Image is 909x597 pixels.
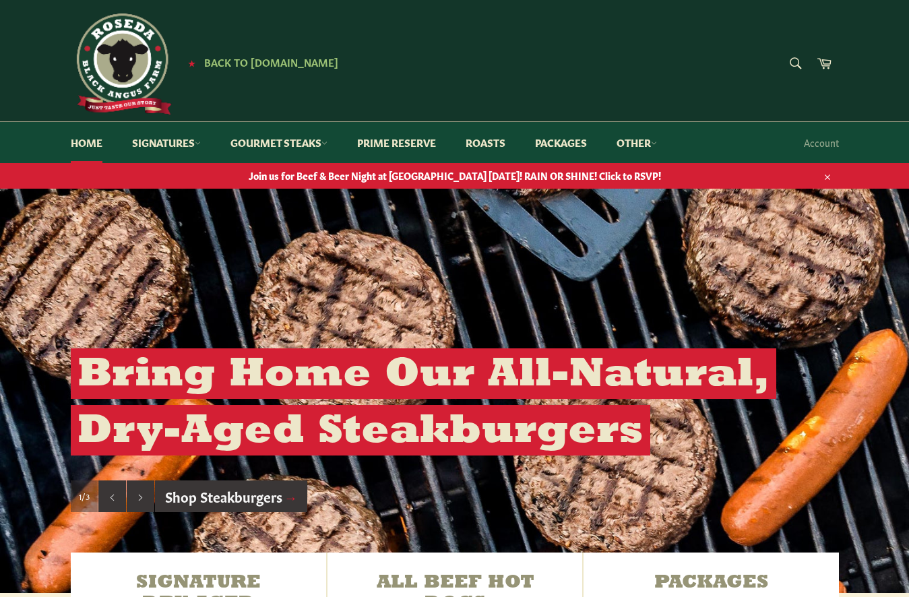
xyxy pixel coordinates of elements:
[155,480,308,513] a: Shop Steakburgers
[452,122,519,163] a: Roasts
[797,123,846,162] a: Account
[603,122,670,163] a: Other
[181,57,338,68] a: ★ Back to [DOMAIN_NAME]
[71,13,172,115] img: Roseda Beef
[57,162,852,189] a: Join us for Beef & Beer Night at [GEOGRAPHIC_DATA] [DATE]! RAIN OR SHINE! Click to RSVP!
[57,169,852,182] span: Join us for Beef & Beer Night at [GEOGRAPHIC_DATA] [DATE]! RAIN OR SHINE! Click to RSVP!
[71,348,776,455] h2: Bring Home Our All-Natural, Dry-Aged Steakburgers
[127,480,154,513] button: Next slide
[79,491,90,502] span: 1/3
[188,57,195,68] span: ★
[204,55,338,69] span: Back to [DOMAIN_NAME]
[344,122,449,163] a: Prime Reserve
[217,122,341,163] a: Gourmet Steaks
[71,480,98,513] div: Slide 1, current
[119,122,214,163] a: Signatures
[57,122,116,163] a: Home
[284,486,298,505] span: →
[98,480,126,513] button: Previous slide
[522,122,600,163] a: Packages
